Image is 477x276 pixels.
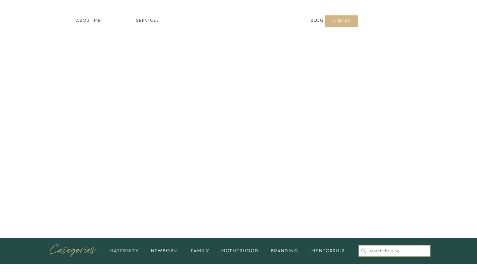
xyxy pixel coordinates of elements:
p: Categories [50,244,100,258]
a: family [187,249,214,253]
a: about ME [74,18,103,24]
a: Blog [309,18,326,24]
a: SERVICES [129,18,167,24]
a: branding [266,249,303,253]
a: newborn [146,249,182,253]
a: mentorship [307,249,349,253]
a: maternity [107,249,142,253]
a: motherhood [218,249,262,253]
input: search the blog [369,249,427,254]
a: inqUIre [328,18,355,25]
